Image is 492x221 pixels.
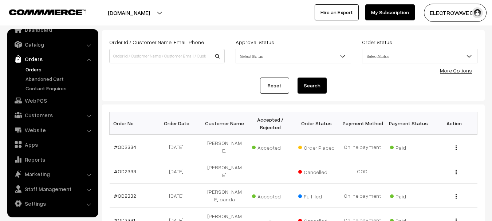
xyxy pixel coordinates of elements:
[362,49,477,63] span: Select Status
[385,112,431,135] th: Payment Status
[390,191,426,200] span: Paid
[24,75,96,83] a: Abandoned Cart
[201,183,247,208] td: [PERSON_NAME] panda
[109,49,225,63] input: Order Id / Customer Name / Customer Email / Customer Phone
[156,159,201,183] td: [DATE]
[385,159,431,183] td: -
[9,52,96,66] a: Orders
[156,112,201,135] th: Order Date
[9,167,96,181] a: Marketing
[82,4,176,22] button: [DOMAIN_NAME]
[362,38,392,46] label: Order Status
[252,142,288,151] span: Accepted
[472,7,483,18] img: user
[9,182,96,196] a: Staff Management
[315,4,359,20] a: Hire an Expert
[24,66,96,73] a: Orders
[24,84,96,92] a: Contact Enquires
[431,112,477,135] th: Action
[109,38,204,46] label: Order Id / Customer Name, Email, Phone
[247,159,293,183] td: -
[201,159,247,183] td: [PERSON_NAME]
[339,112,385,135] th: Payment Method
[365,4,415,20] a: My Subscription
[110,112,156,135] th: Order No
[339,135,385,159] td: Online payment
[114,144,136,150] a: #OD2334
[9,123,96,137] a: Website
[456,194,457,199] img: Menu
[9,23,96,36] a: Dashboard
[156,183,201,208] td: [DATE]
[114,193,136,199] a: #OD2332
[9,94,96,107] a: WebPOS
[9,38,96,51] a: Catalog
[114,168,136,174] a: #OD2333
[9,153,96,166] a: Reports
[298,142,335,151] span: Order Placed
[294,112,339,135] th: Order Status
[156,135,201,159] td: [DATE]
[339,183,385,208] td: Online payment
[201,135,247,159] td: [PERSON_NAME]
[298,166,335,176] span: Cancelled
[201,112,247,135] th: Customer Name
[260,78,289,94] a: Reset
[456,170,457,174] img: Menu
[9,9,86,15] img: COMMMERCE
[9,197,96,210] a: Settings
[236,49,351,63] span: Select Status
[247,112,293,135] th: Accepted / Rejected
[362,50,477,63] span: Select Status
[390,142,426,151] span: Paid
[298,78,327,94] button: Search
[9,7,73,16] a: COMMMERCE
[339,159,385,183] td: COD
[440,67,472,74] a: More Options
[236,50,351,63] span: Select Status
[252,191,288,200] span: Accepted
[9,108,96,122] a: Customers
[424,4,487,22] button: ELECTROWAVE DE…
[298,191,335,200] span: Fulfilled
[456,145,457,150] img: Menu
[236,38,274,46] label: Approval Status
[9,138,96,151] a: Apps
